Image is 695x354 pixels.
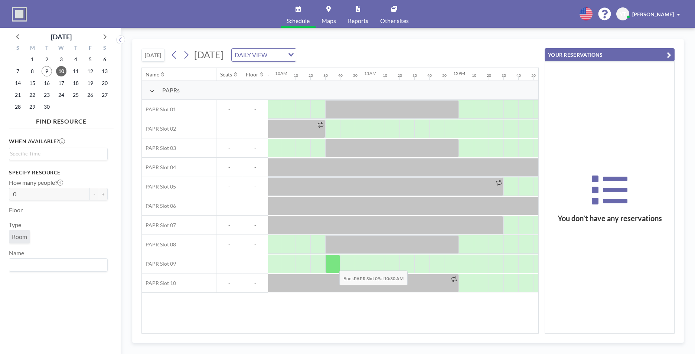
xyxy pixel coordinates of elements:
div: 10 [294,73,298,78]
span: Other sites [380,18,409,24]
span: PAPR Slot 03 [142,145,176,151]
span: Wednesday, September 24, 2025 [56,90,66,100]
div: T [40,44,54,53]
span: [PERSON_NAME] [632,11,674,17]
h3: Specify resource [9,169,108,176]
label: How many people? [9,179,63,186]
div: 12PM [453,71,465,76]
span: - [216,260,242,267]
span: - [216,280,242,286]
span: - [216,125,242,132]
span: - [242,260,268,267]
span: Monday, September 8, 2025 [27,66,37,76]
span: Tuesday, September 9, 2025 [42,66,52,76]
span: Sunday, September 7, 2025 [13,66,23,76]
span: PAPR Slot 04 [142,164,176,171]
div: 50 [353,73,358,78]
div: 20 [487,73,491,78]
div: Name [146,71,159,78]
span: Friday, September 12, 2025 [85,66,95,76]
span: Sunday, September 14, 2025 [13,78,23,88]
span: Schedule [287,18,310,24]
span: PAPR Slot 07 [142,222,176,229]
span: - [216,183,242,190]
span: Friday, September 26, 2025 [85,90,95,100]
span: DAILY VIEW [233,50,269,60]
button: - [90,188,99,200]
span: Wednesday, September 10, 2025 [56,66,66,76]
div: Search for option [232,49,296,61]
span: - [242,241,268,248]
span: PAPR Slot 02 [142,125,176,132]
span: - [216,241,242,248]
div: Floor [246,71,258,78]
div: 40 [516,73,521,78]
div: 10 [383,73,387,78]
button: [DATE] [141,49,165,62]
div: 20 [309,73,313,78]
div: [DATE] [51,32,72,42]
div: 50 [442,73,447,78]
div: 30 [412,73,417,78]
div: 30 [502,73,506,78]
span: Reports [348,18,368,24]
span: Sunday, September 21, 2025 [13,90,23,100]
span: Book at [339,271,408,285]
div: 30 [323,73,328,78]
span: Saturday, September 20, 2025 [99,78,110,88]
span: Tuesday, September 30, 2025 [42,102,52,112]
span: Friday, September 19, 2025 [85,78,95,88]
div: 50 [531,73,536,78]
span: [DATE] [194,49,223,60]
span: PAPR Slot 10 [142,280,176,286]
span: - [216,145,242,151]
span: Monday, September 15, 2025 [27,78,37,88]
span: PAPRs [162,86,180,94]
span: - [242,280,268,286]
input: Search for option [10,150,103,158]
span: Thursday, September 25, 2025 [71,90,81,100]
span: Maps [322,18,336,24]
span: - [216,203,242,209]
b: 10:30 AM [384,276,404,281]
span: YT [620,11,626,17]
span: - [242,145,268,151]
input: Search for option [270,50,284,60]
span: Saturday, September 13, 2025 [99,66,110,76]
span: - [216,164,242,171]
span: Monday, September 22, 2025 [27,90,37,100]
span: Thursday, September 11, 2025 [71,66,81,76]
div: 10AM [275,71,287,76]
label: Floor [9,206,23,214]
span: Thursday, September 4, 2025 [71,54,81,65]
div: W [54,44,69,53]
span: - [242,106,268,113]
h4: FIND RESOURCE [9,115,114,125]
span: - [216,222,242,229]
div: 40 [427,73,432,78]
span: Wednesday, September 17, 2025 [56,78,66,88]
span: Thursday, September 18, 2025 [71,78,81,88]
span: Saturday, September 27, 2025 [99,90,110,100]
span: Sunday, September 28, 2025 [13,102,23,112]
span: - [242,164,268,171]
div: S [97,44,112,53]
span: PAPR Slot 06 [142,203,176,209]
div: Seats [220,71,232,78]
label: Name [9,249,24,257]
span: PAPR Slot 09 [142,260,176,267]
span: - [242,125,268,132]
img: organization-logo [12,7,27,22]
div: Search for option [9,259,107,271]
h3: You don’t have any reservations [545,214,674,223]
div: M [25,44,40,53]
div: 10 [472,73,476,78]
div: 20 [398,73,402,78]
span: Monday, September 1, 2025 [27,54,37,65]
span: Tuesday, September 2, 2025 [42,54,52,65]
b: PAPR Slot 09 [354,276,380,281]
input: Search for option [10,260,103,270]
span: - [242,183,268,190]
span: - [216,106,242,113]
button: + [99,188,108,200]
